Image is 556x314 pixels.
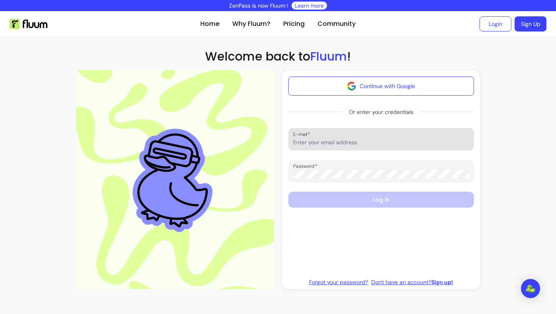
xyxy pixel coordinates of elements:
[310,48,347,65] span: Fluum
[293,131,313,137] label: E-mail
[480,16,511,31] a: Login
[125,122,224,237] img: Aesthetic image
[10,19,47,29] img: Fluum Logo
[229,2,288,10] p: ZenPass is now Fluum !
[431,279,453,286] b: Sign up!
[295,2,324,10] a: Learn more
[371,278,453,286] a: Don't have an account?Sign up!
[293,170,469,178] input: Password
[347,81,356,91] img: avatar
[293,138,469,146] input: E-mail
[309,278,368,286] a: Forgot your password?
[232,19,270,29] a: Why Fluum?
[288,77,474,96] button: Continue with Google
[343,105,420,119] span: Or enter your credentials
[200,19,219,29] a: Home
[283,19,305,29] a: Pricing
[317,19,356,29] a: Community
[515,16,546,31] a: Sign Up
[293,163,320,169] label: Password
[521,279,540,298] div: Open Intercom Messenger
